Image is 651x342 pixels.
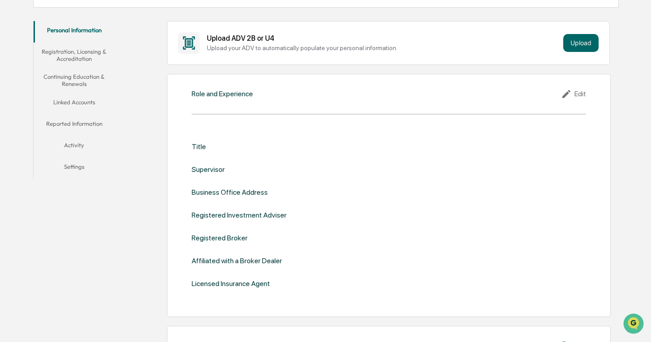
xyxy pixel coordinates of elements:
[74,113,111,122] span: Attestations
[18,113,58,122] span: Preclearance
[34,93,115,115] button: Linked Accounts
[89,152,108,158] span: Pylon
[34,68,115,93] button: Continuing Education & Renewals
[34,21,115,179] div: secondary tabs example
[65,114,72,121] div: 🗄️
[34,43,115,68] button: Registration, Licensing & Accreditation
[192,188,268,197] div: Business Office Address
[34,136,115,158] button: Activity
[9,114,16,121] div: 🖐️
[152,71,163,82] button: Start new chat
[192,90,253,98] div: Role and Experience
[18,130,56,139] span: Data Lookup
[192,211,287,219] div: Registered Investment Adviser
[9,68,25,85] img: 1746055101610-c473b297-6a78-478c-a979-82029cc54cd1
[563,34,599,52] button: Upload
[192,279,270,288] div: Licensed Insurance Agent
[192,256,282,265] div: Affiliated with a Broker Dealer
[5,109,61,125] a: 🖐️Preclearance
[34,158,115,179] button: Settings
[30,68,147,77] div: Start new chat
[622,312,647,337] iframe: Open customer support
[30,77,113,85] div: We're available if you need us!
[9,19,163,33] p: How can we help?
[561,89,586,99] div: Edit
[207,44,560,51] div: Upload your ADV to automatically populate your personal information.
[61,109,115,125] a: 🗄️Attestations
[9,131,16,138] div: 🔎
[63,151,108,158] a: Powered byPylon
[5,126,60,142] a: 🔎Data Lookup
[34,115,115,136] button: Reported Information
[192,142,206,151] div: Title
[34,21,115,43] button: Personal Information
[207,34,560,43] div: Upload ADV 2B or U4
[192,234,248,242] div: Registered Broker
[192,165,225,174] div: Supervisor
